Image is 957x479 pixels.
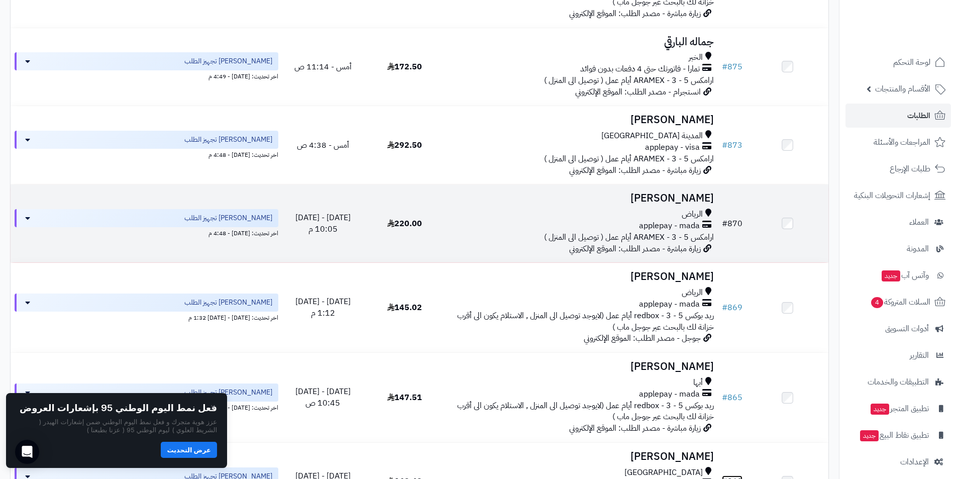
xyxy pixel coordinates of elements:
[569,8,701,20] span: زيارة مباشرة - مصدر الطلب: الموقع الإلكتروني
[845,370,951,394] a: التطبيقات والخدمات
[184,213,272,223] span: [PERSON_NAME] تجهيز الطلب
[845,183,951,208] a: إشعارات التحويلات البنكية
[722,392,727,404] span: #
[682,209,703,220] span: الرياض
[294,61,352,73] span: أمس - 11:14 ص
[689,52,703,63] span: الخبر
[845,397,951,421] a: تطبيق المتجرجديد
[845,343,951,367] a: التقارير
[295,296,351,319] span: [DATE] - [DATE] 1:12 م
[544,153,714,165] span: ارامكس ARAMEX - 3 - 5 أيام عمل ( توصيل الى المنزل )
[845,130,951,154] a: المراجعات والأسئلة
[295,386,351,409] span: [DATE] - [DATE] 10:45 ص
[387,61,422,73] span: 172.50
[871,297,883,308] span: 4
[871,404,889,415] span: جديد
[845,317,951,341] a: أدوات التسويق
[450,271,714,282] h3: [PERSON_NAME]
[639,220,700,232] span: applepay - mada
[457,310,714,333] span: ريد بوكس redbox - 3 - 5 أيام عمل (لايوجد توصيل الى المنزل , الاستلام يكون الى أقرب خزانة لك بالبح...
[15,440,39,464] div: Open Intercom Messenger
[584,332,701,344] span: جوجل - مصدر الطلب: الموقع الإلكتروني
[845,50,951,74] a: لوحة التحكم
[387,392,422,404] span: 147.51
[682,287,703,299] span: الرياض
[909,215,929,229] span: العملاء
[450,114,714,126] h3: [PERSON_NAME]
[184,135,272,145] span: [PERSON_NAME] تجهيز الطلب
[722,139,727,151] span: #
[15,227,278,238] div: اخر تحديث: [DATE] - 4:48 م
[450,193,714,204] h3: [PERSON_NAME]
[20,403,217,413] h2: فعل نمط اليوم الوطني 95 بإشعارات العروض
[845,290,951,314] a: السلات المتروكة4
[907,242,929,256] span: المدونة
[184,298,272,308] span: [PERSON_NAME] تجهيز الطلب
[859,428,929,442] span: تطبيق نقاط البيع
[722,61,727,73] span: #
[450,36,714,48] h3: جماله البارقي
[639,389,700,400] span: applepay - mada
[868,375,929,389] span: التطبيقات والخدمات
[645,142,700,153] span: applepay - visa
[387,302,422,314] span: 145.02
[15,70,278,81] div: اخر تحديث: [DATE] - 4:49 م
[639,299,700,310] span: applepay - mada
[569,164,701,176] span: زيارة مباشرة - مصدر الطلب: الموقع الإلكتروني
[450,451,714,462] h3: [PERSON_NAME]
[907,109,930,123] span: الطلبات
[569,422,701,434] span: زيارة مباشرة - مصدر الطلب: الموقع الإلكتروني
[15,149,278,159] div: اخر تحديث: [DATE] - 4:48 م
[722,218,727,230] span: #
[387,218,422,230] span: 220.00
[161,442,217,458] button: عرض التحديث
[854,188,930,203] span: إشعارات التحويلات البنكية
[874,135,930,149] span: المراجعات والأسئلة
[544,74,714,86] span: ارامكس ARAMEX - 3 - 5 أيام عمل ( توصيل الى المنزل )
[889,27,947,48] img: logo-2.png
[722,139,742,151] a: #873
[881,268,929,282] span: وآتس آب
[845,104,951,128] a: الطلبات
[184,56,272,66] span: [PERSON_NAME] تجهيز الطلب
[580,63,700,75] span: تمارا - فاتورتك حتى 4 دفعات بدون فوائد
[910,348,929,362] span: التقارير
[845,423,951,447] a: تطبيق نقاط البيعجديد
[450,361,714,372] h3: [PERSON_NAME]
[845,237,951,261] a: المدونة
[184,388,272,398] span: [PERSON_NAME] تجهيز الطلب
[295,212,351,235] span: [DATE] - [DATE] 10:05 م
[845,157,951,181] a: طلبات الإرجاع
[601,130,703,142] span: المدينة [GEOGRAPHIC_DATA]
[882,270,900,281] span: جديد
[569,243,701,255] span: زيارة مباشرة - مصدر الطلب: الموقع الإلكتروني
[722,302,727,314] span: #
[722,218,742,230] a: #870
[845,210,951,234] a: العملاء
[875,82,930,96] span: الأقسام والمنتجات
[870,402,929,416] span: تطبيق المتجر
[693,377,703,389] span: أبها
[297,139,349,151] span: أمس - 4:38 ص
[457,400,714,423] span: ريد بوكس redbox - 3 - 5 أيام عمل (لايوجد توصيل الى المنزل , الاستلام يكون الى أقرب خزانة لك بالبح...
[15,312,278,322] div: اخر تحديث: [DATE] - [DATE] 1:32 م
[575,86,701,98] span: انستجرام - مصدر الطلب: الموقع الإلكتروني
[16,418,217,434] p: عزز هوية متجرك و فعل نمط اليوم الوطني ضمن إشعارات الهيدر ( الشريط العلوي ) ليوم الوطني 95 ( عزنا ...
[387,139,422,151] span: 292.50
[860,430,879,441] span: جديد
[544,231,714,243] span: ارامكس ARAMEX - 3 - 5 أيام عمل ( توصيل الى المنزل )
[890,162,930,176] span: طلبات الإرجاع
[870,295,930,309] span: السلات المتروكة
[722,302,742,314] a: #869
[624,467,703,478] span: [GEOGRAPHIC_DATA]
[722,392,742,404] a: #865
[893,55,930,69] span: لوحة التحكم
[845,450,951,474] a: الإعدادات
[722,61,742,73] a: #875
[885,322,929,336] span: أدوات التسويق
[900,455,929,469] span: الإعدادات
[845,263,951,288] a: وآتس آبجديد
